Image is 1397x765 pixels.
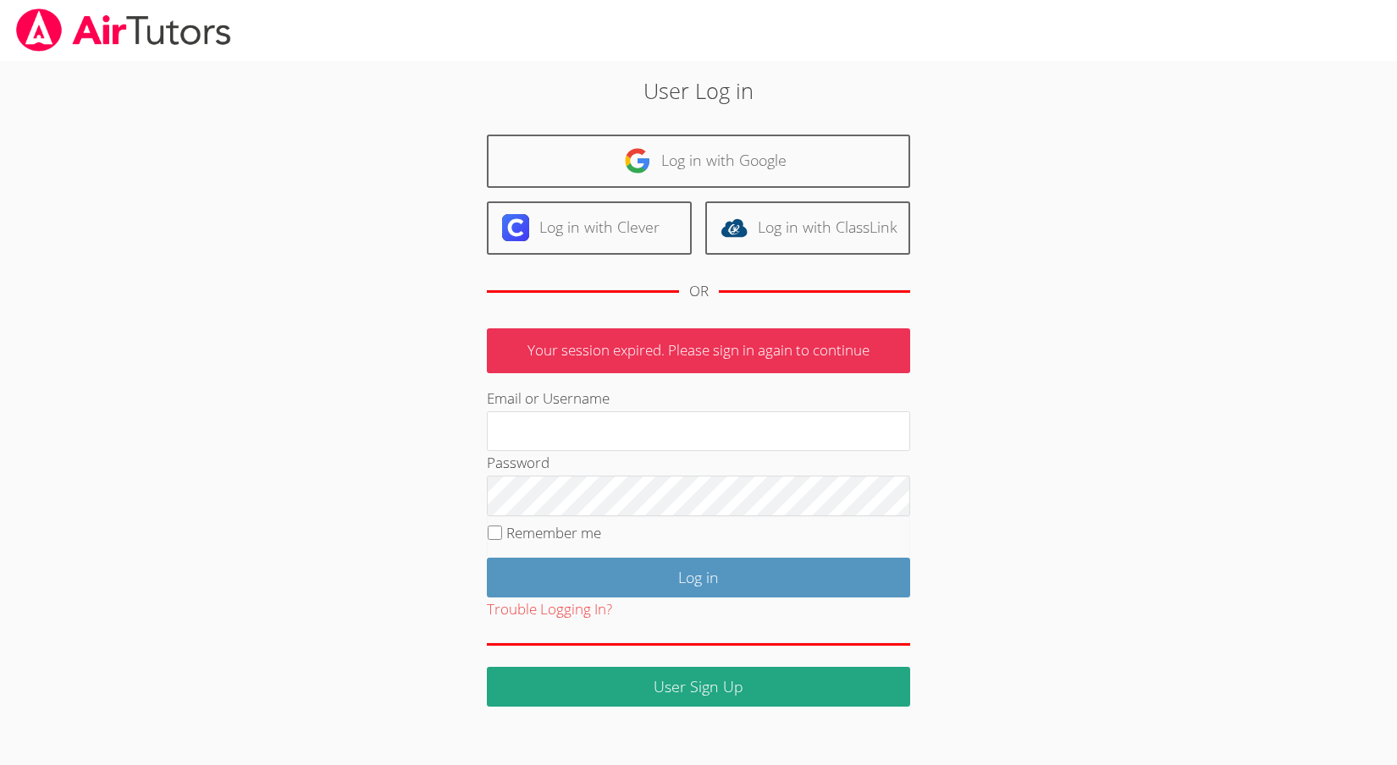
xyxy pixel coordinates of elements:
[487,558,910,597] input: Log in
[14,8,233,52] img: airtutors_banner-c4298cdbf04f3fff15de1276eac7730deb9818008684d7c2e4769d2f7ddbe033.png
[322,74,1076,107] h2: User Log in
[487,328,910,373] p: Your session expired. Please sign in again to continue
[487,597,612,622] button: Trouble Logging In?
[487,453,549,472] label: Password
[506,523,601,542] label: Remember me
[487,201,692,255] a: Log in with Clever
[487,135,910,188] a: Log in with Google
[487,667,910,707] a: User Sign Up
[487,388,610,408] label: Email or Username
[502,214,529,241] img: clever-logo-6eab21bc6e7a338710f1a6ff85c0baf02591cd810cc4098c63d3a4b26e2feb20.svg
[689,279,709,304] div: OR
[721,214,748,241] img: classlink-logo-d6bb404cc1216ec64c9a2012d9dc4662098be43eaf13dc465df04b49fa7ab582.svg
[705,201,910,255] a: Log in with ClassLink
[624,147,651,174] img: google-logo-50288ca7cdecda66e5e0955fdab243c47b7ad437acaf1139b6f446037453330a.svg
